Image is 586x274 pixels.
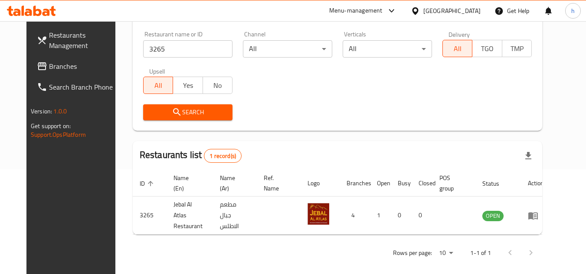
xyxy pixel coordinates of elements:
span: 1.0.0 [53,106,67,117]
p: Rows per page: [393,248,432,258]
span: Status [482,178,511,189]
button: Yes [173,77,203,94]
a: Branches [30,56,124,77]
span: ID [140,178,156,189]
button: TMP [502,40,532,57]
th: Closed [412,170,432,197]
a: Restaurants Management [30,25,124,56]
td: مطعم جبال الاطلس [213,197,257,235]
span: Ref. Name [264,173,290,193]
input: Search for restaurant name or ID.. [143,40,232,58]
div: All [243,40,332,58]
td: 0 [391,197,412,235]
div: All [343,40,432,58]
p: 1-1 of 1 [470,248,491,258]
span: No [206,79,229,92]
a: Support.OpsPlatform [31,129,86,140]
th: Branches [340,170,370,197]
th: Action [521,170,551,197]
span: Branches [49,61,118,71]
button: Search [143,104,232,120]
div: Total records count [204,149,242,163]
span: TMP [506,42,528,55]
h2: Restaurant search [143,10,532,23]
span: Version: [31,106,52,117]
td: Jebal Al Atlas Restaurant [167,197,213,235]
label: Upsell [149,68,165,74]
th: Open [370,170,391,197]
a: Search Branch Phone [30,77,124,97]
span: OPEN [482,211,504,221]
span: TGO [476,42,498,55]
span: Name (Ar) [220,173,246,193]
div: Menu [528,210,544,221]
span: h [571,6,575,16]
td: 4 [340,197,370,235]
td: 0 [412,197,432,235]
td: 3265 [133,197,167,235]
button: No [203,77,232,94]
button: TGO [472,40,502,57]
span: Get support on: [31,120,71,132]
div: Rows per page: [435,247,456,260]
button: All [143,77,173,94]
span: All [147,79,170,92]
button: All [442,40,472,57]
span: Search Branch Phone [49,82,118,92]
table: enhanced table [133,170,551,235]
td: 1 [370,197,391,235]
h2: Restaurants list [140,148,242,163]
div: OPEN [482,211,504,221]
span: Name (En) [174,173,203,193]
th: Busy [391,170,412,197]
label: Delivery [449,31,470,37]
span: 1 record(s) [204,152,241,160]
div: Export file [518,145,539,166]
div: Menu-management [329,6,383,16]
th: Logo [301,170,340,197]
span: All [446,42,469,55]
span: Yes [177,79,199,92]
span: POS group [439,173,465,193]
span: Search [150,107,226,118]
span: Restaurants Management [49,30,118,51]
img: Jebal Al Atlas Restaurant [308,203,329,225]
div: [GEOGRAPHIC_DATA] [423,6,481,16]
